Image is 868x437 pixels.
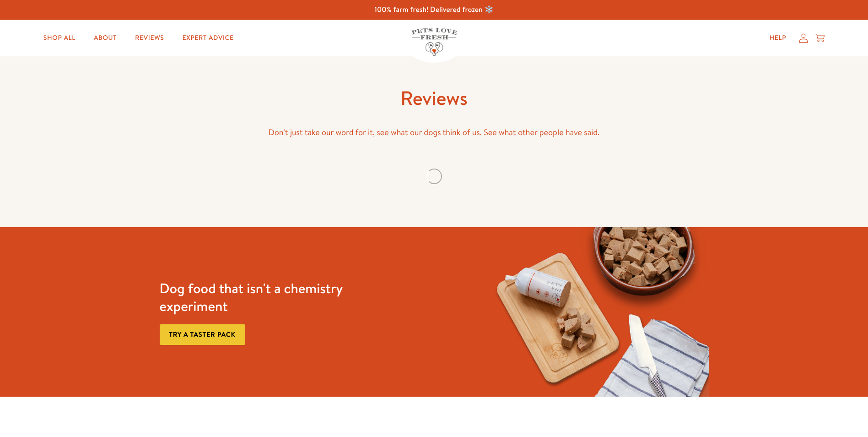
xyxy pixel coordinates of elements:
a: Help [762,29,793,47]
a: About [86,29,124,47]
img: Fussy [484,227,709,397]
p: Don't just take our word for it, see what our dogs think of us. See what other people have said. [160,126,709,140]
a: Shop All [36,29,83,47]
a: Try a taster pack [160,324,245,345]
h3: Dog food that isn't a chemistry experiment [160,279,384,315]
a: Expert Advice [175,29,241,47]
h1: Reviews [160,86,709,111]
img: Pets Love Fresh [411,28,457,56]
a: Reviews [128,29,171,47]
